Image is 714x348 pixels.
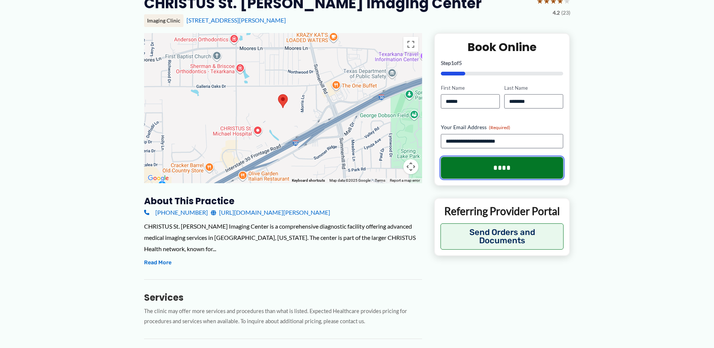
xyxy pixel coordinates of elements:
[329,178,370,182] span: Map data ©2025 Google
[441,40,564,54] h2: Book Online
[553,8,560,18] span: 4.2
[561,8,570,18] span: (23)
[292,178,325,183] button: Keyboard shortcuts
[441,84,500,92] label: First Name
[146,173,171,183] img: Google
[403,37,418,52] button: Toggle fullscreen view
[441,60,564,66] p: Step of
[144,306,422,327] p: The clinic may offer more services and procedures than what is listed. Expected Healthcare provid...
[440,204,564,218] p: Referring Provider Portal
[375,178,385,182] a: Terms (opens in new tab)
[144,221,422,254] div: CHRISTUS St. [PERSON_NAME] Imaging Center is a comprehensive diagnostic facility offering advance...
[390,178,420,182] a: Report a map error
[186,17,286,24] a: [STREET_ADDRESS][PERSON_NAME]
[403,159,418,174] button: Map camera controls
[504,84,563,92] label: Last Name
[441,124,564,131] label: Your Email Address
[451,60,454,66] span: 1
[144,14,183,27] div: Imaging Clinic
[440,223,564,250] button: Send Orders and Documents
[489,125,510,130] span: (Required)
[144,195,422,207] h3: About this practice
[211,207,330,218] a: [URL][DOMAIN_NAME][PERSON_NAME]
[459,60,462,66] span: 5
[144,292,422,303] h3: Services
[144,258,171,267] button: Read More
[144,207,208,218] a: [PHONE_NUMBER]
[146,173,171,183] a: Open this area in Google Maps (opens a new window)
